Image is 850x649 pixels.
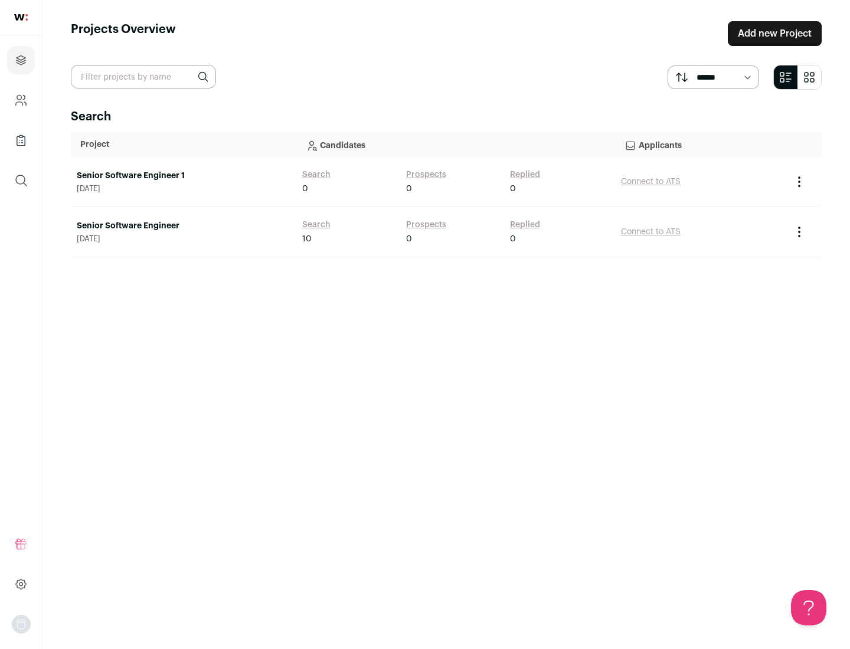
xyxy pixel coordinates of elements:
img: wellfound-shorthand-0d5821cbd27db2630d0214b213865d53afaa358527fdda9d0ea32b1df1b89c2c.svg [14,14,28,21]
button: Project Actions [792,175,806,189]
a: Add new Project [728,21,822,46]
a: Replied [510,169,540,181]
a: Connect to ATS [621,178,681,186]
a: Search [302,219,331,231]
a: Prospects [406,219,446,231]
a: Replied [510,219,540,231]
button: Open dropdown [12,615,31,634]
span: 0 [510,183,516,195]
iframe: Help Scout Beacon - Open [791,590,826,625]
span: 0 [302,183,308,195]
span: 0 [406,183,412,195]
img: nopic.png [12,615,31,634]
p: Candidates [306,133,606,156]
h2: Search [71,109,822,125]
a: Connect to ATS [621,228,681,236]
h1: Projects Overview [71,21,176,46]
span: [DATE] [77,184,290,194]
a: Company Lists [7,126,35,155]
a: Senior Software Engineer [77,220,290,232]
p: Project [80,139,287,150]
button: Project Actions [792,225,806,239]
a: Search [302,169,331,181]
input: Filter projects by name [71,65,216,88]
span: 0 [510,233,516,245]
a: Prospects [406,169,446,181]
a: Senior Software Engineer 1 [77,170,290,182]
a: Company and ATS Settings [7,86,35,114]
p: Applicants [625,133,777,156]
span: 0 [406,233,412,245]
span: 10 [302,233,312,245]
span: [DATE] [77,234,290,244]
a: Projects [7,46,35,74]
